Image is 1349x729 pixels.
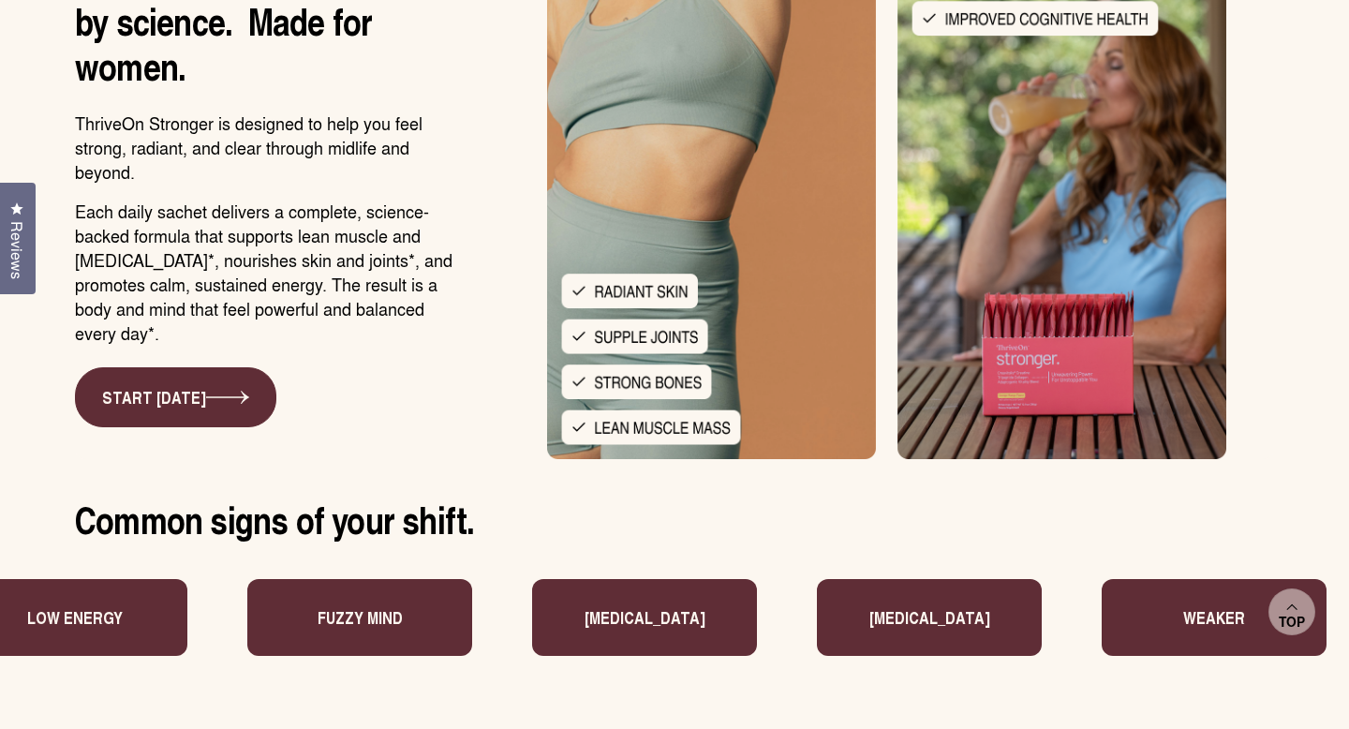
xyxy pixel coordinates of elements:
[75,367,276,427] a: START [DATE]
[581,605,702,630] p: [MEDICAL_DATA]
[1279,614,1305,631] span: Top
[75,199,462,345] p: Each daily sachet delivers a complete, science-backed formula that supports lean muscle and [MEDI...
[75,111,462,184] p: ThriveOn Stronger is designed to help you feel strong, radiant, and clear through midlife and bey...
[314,605,399,630] p: Fuzzy mind
[866,605,986,630] p: [MEDICAL_DATA]
[75,497,1274,542] h2: Common signs of your shift.
[5,221,29,279] span: Reviews
[24,605,120,630] p: Low energy
[1180,605,1242,630] p: Weaker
